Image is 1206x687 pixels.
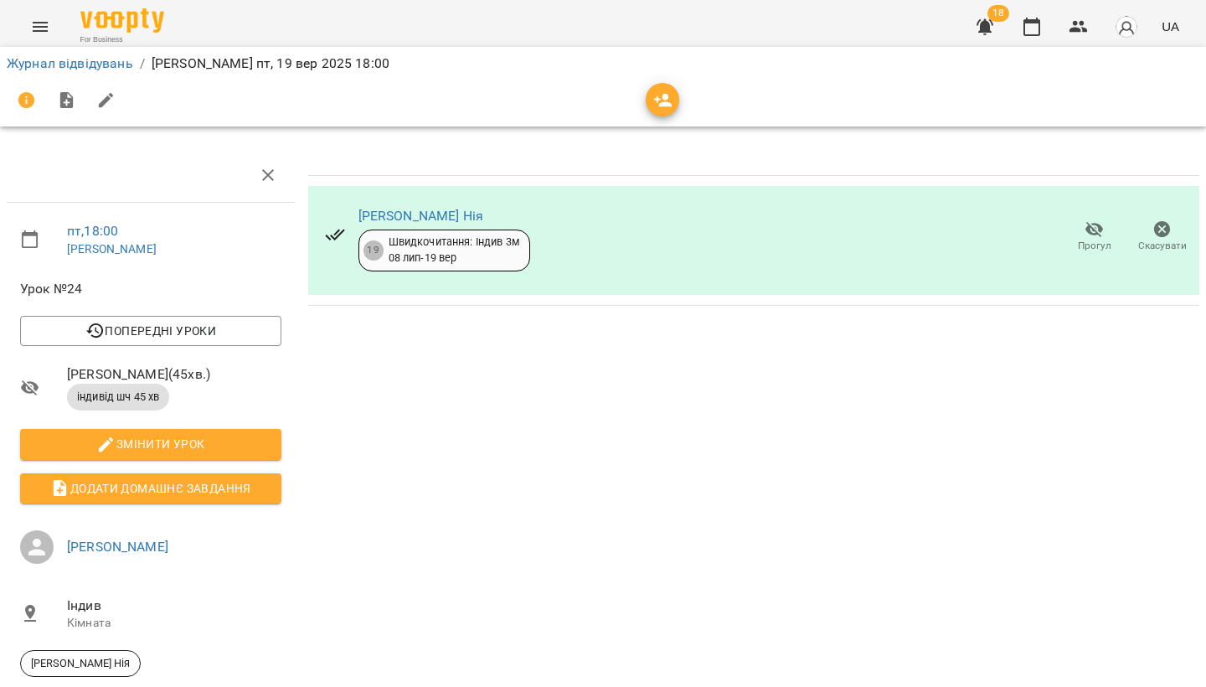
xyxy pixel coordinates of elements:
span: Додати домашнє завдання [33,478,268,498]
span: [PERSON_NAME] ( 45 хв. ) [67,364,281,385]
li: / [140,54,145,74]
a: [PERSON_NAME] [67,242,157,256]
span: Змінити урок [33,434,268,454]
span: UA [1162,18,1179,35]
p: [PERSON_NAME] пт, 19 вер 2025 18:00 [152,54,389,74]
button: Прогул [1060,214,1128,261]
button: Попередні уроки [20,316,281,346]
p: Кімната [67,615,281,632]
span: Прогул [1078,239,1111,253]
span: Скасувати [1138,239,1187,253]
div: 19 [363,240,384,261]
img: avatar_s.png [1115,15,1138,39]
button: Додати домашнє завдання [20,473,281,504]
span: [PERSON_NAME] Нія [21,656,140,671]
span: Попередні уроки [33,321,268,341]
button: Змінити урок [20,429,281,459]
div: [PERSON_NAME] Нія [20,650,141,677]
a: [PERSON_NAME] [67,539,168,555]
a: пт , 18:00 [67,223,118,239]
button: Скасувати [1128,214,1196,261]
a: [PERSON_NAME] Нія [358,208,484,224]
nav: breadcrumb [7,54,1199,74]
button: UA [1155,11,1186,42]
span: 18 [987,5,1009,22]
img: Voopty Logo [80,8,164,33]
span: Індив [67,596,281,616]
span: індивід шч 45 хв [67,390,169,405]
a: Журнал відвідувань [7,55,133,71]
span: Урок №24 [20,279,281,299]
div: Швидкочитання: Індив 3м 08 лип - 19 вер [389,235,519,266]
span: For Business [80,34,164,45]
button: Menu [20,7,60,47]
